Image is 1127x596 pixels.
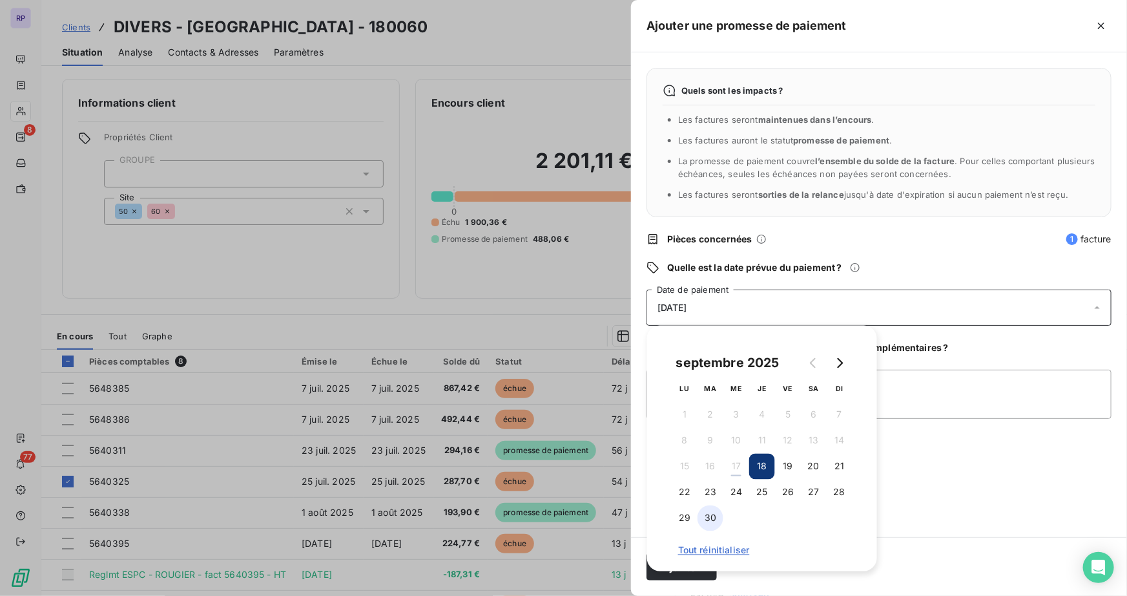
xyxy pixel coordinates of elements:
[723,428,749,454] button: 10
[801,454,827,480] button: 20
[672,454,698,480] button: 15
[678,114,874,125] span: Les factures seront .
[672,376,698,402] th: lundi
[723,376,749,402] th: mercredi
[816,156,955,166] span: l’ensemble du solde de la facture
[678,156,1095,179] span: La promesse de paiement couvre . Pour celles comportant plusieurs échéances, seules les échéances...
[667,261,842,274] span: Quelle est la date prévue du paiement ?
[775,376,801,402] th: vendredi
[749,402,775,428] button: 4
[775,402,801,428] button: 5
[672,506,698,531] button: 29
[1066,233,1078,245] span: 1
[723,454,749,480] button: 17
[698,506,723,531] button: 30
[749,376,775,402] th: jeudi
[657,303,687,313] span: [DATE]
[749,454,775,480] button: 18
[678,135,893,145] span: Les factures auront le statut .
[827,454,853,480] button: 21
[801,402,827,428] button: 6
[698,454,723,480] button: 16
[801,428,827,454] button: 13
[1083,552,1114,583] div: Open Intercom Messenger
[827,402,853,428] button: 7
[775,428,801,454] button: 12
[749,428,775,454] button: 11
[672,353,784,374] div: septembre 2025
[775,480,801,506] button: 26
[698,376,723,402] th: mardi
[827,480,853,506] button: 28
[672,428,698,454] button: 8
[667,233,752,246] span: Pièces concernées
[793,135,889,145] span: promesse de paiement
[801,376,827,402] th: samedi
[678,189,1068,200] span: Les factures seront jusqu'à date d'expiration si aucun paiement n’est reçu.
[775,454,801,480] button: 19
[698,402,723,428] button: 2
[723,480,749,506] button: 24
[749,480,775,506] button: 25
[758,114,872,125] span: maintenues dans l’encours
[698,428,723,454] button: 9
[758,189,844,200] span: sorties de la relance
[672,480,698,506] button: 22
[1066,233,1111,246] span: facture
[827,350,853,376] button: Go to next month
[827,428,853,454] button: 14
[801,480,827,506] button: 27
[646,17,847,35] h5: Ajouter une promesse de paiement
[681,85,783,96] span: Quels sont les impacts ?
[698,480,723,506] button: 23
[801,350,827,376] button: Go to previous month
[672,402,698,428] button: 1
[827,376,853,402] th: dimanche
[723,402,749,428] button: 3
[678,546,846,556] span: Tout réinitialiser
